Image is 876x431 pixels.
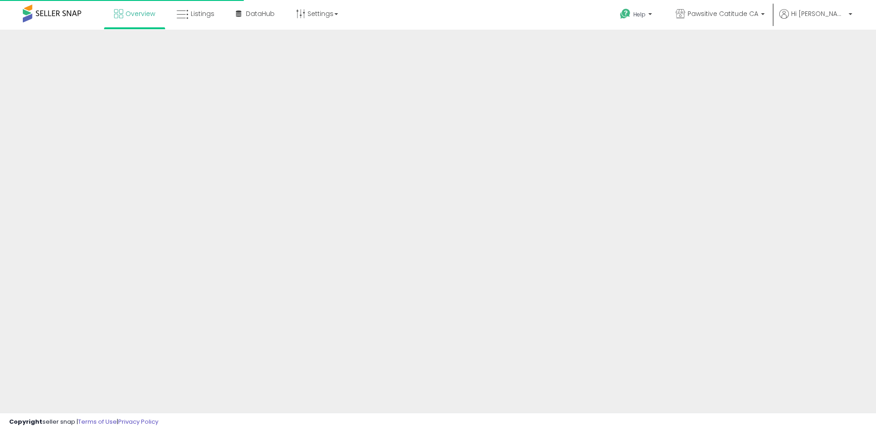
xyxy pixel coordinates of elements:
[125,9,155,18] span: Overview
[620,8,631,20] i: Get Help
[779,9,852,30] a: Hi [PERSON_NAME]
[688,9,758,18] span: Pawsitive Catitude CA
[633,10,646,18] span: Help
[613,1,661,30] a: Help
[191,9,214,18] span: Listings
[791,9,846,18] span: Hi [PERSON_NAME]
[246,9,275,18] span: DataHub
